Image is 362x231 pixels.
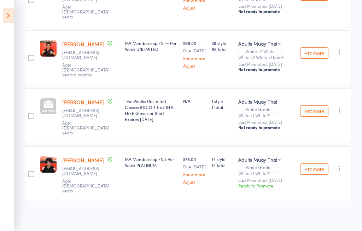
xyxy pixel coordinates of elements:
[300,47,328,59] button: Promote
[212,40,232,46] span: 29 style
[212,46,232,52] span: 65 total
[300,105,328,117] button: Promote
[238,98,294,105] div: Adults Muay Thai
[125,40,177,52] div: MA Membership FN 4+ Per Week UNLIMITED
[238,125,294,130] div: Not ready to promote
[183,156,206,184] div: $78.00
[238,171,267,175] div: White +1 White
[212,156,232,162] span: 14 style
[238,49,294,59] div: White +2 White
[212,98,232,104] span: 1 style
[40,156,57,173] img: image1754481013.png
[238,156,277,163] div: Adults Muay Thai
[238,62,294,67] small: Last Promoted: [DATE]
[238,67,294,72] div: Not ready to promote
[238,40,277,47] div: Adults Muay Thai
[62,120,110,136] span: Age: [DEMOGRAPHIC_DATA] years
[238,4,294,8] small: Last Promoted: [DATE]
[238,183,294,189] div: Ready to Promote
[183,48,206,53] small: Due [DATE]
[62,4,110,20] span: Age: [DEMOGRAPHIC_DATA] years
[62,40,104,48] a: [PERSON_NAME]
[40,40,57,57] img: image1717814275.png
[62,156,104,164] a: [PERSON_NAME]
[238,8,294,14] div: Not ready to promote
[238,107,294,117] div: White Grade
[238,120,294,125] small: Last Promoted: [DATE]
[300,163,328,175] button: Promote
[62,166,108,176] small: Chickenjoe29@hotmail.com
[62,50,108,60] small: sal430@hotmail.com
[183,40,206,68] div: $98.00
[62,108,108,118] small: Bouajihi3@gmail.com
[183,98,206,104] div: N/A
[62,98,104,106] a: [PERSON_NAME]
[183,5,206,10] a: Adjust
[125,156,177,168] div: MA Membership FN 3 Per Week PLATINUM
[238,178,294,183] small: Last Promoted: [DATE]
[183,179,206,184] a: Adjust
[183,63,206,68] a: Adjust
[212,104,232,110] span: 1 total
[62,178,110,194] span: Age: [DEMOGRAPHIC_DATA] years
[62,62,110,78] span: Age: [DEMOGRAPHIC_DATA] years 8 months
[183,164,206,169] small: Due [DATE]
[238,55,280,59] div: White +2 White +1 Red
[212,162,232,168] span: 14 total
[238,165,294,175] div: White Grade
[183,172,206,177] a: Show more
[238,113,267,117] div: White +1 White
[183,56,206,60] a: Show more
[125,116,177,122] div: Expires [DATE]
[125,98,177,122] div: Two Weeks Unlimited Classes 65% Off Trial $49 FREE Gloves or Shirt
